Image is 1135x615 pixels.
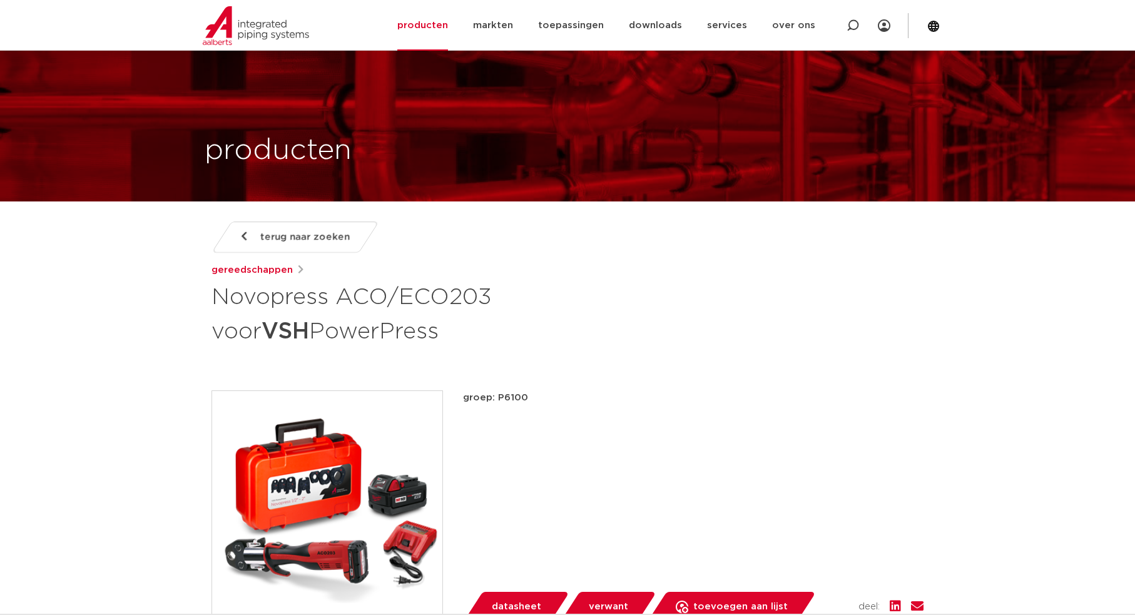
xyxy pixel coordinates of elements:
[463,390,924,405] p: groep: P6100
[858,599,880,614] span: deel:
[262,320,309,343] strong: VSH
[260,227,350,247] span: terug naar zoeken
[205,131,352,171] h1: producten
[211,283,681,350] h1: Novopress ACO/ECO203 voor PowerPress
[211,263,293,278] a: gereedschappen
[211,221,379,253] a: terug naar zoeken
